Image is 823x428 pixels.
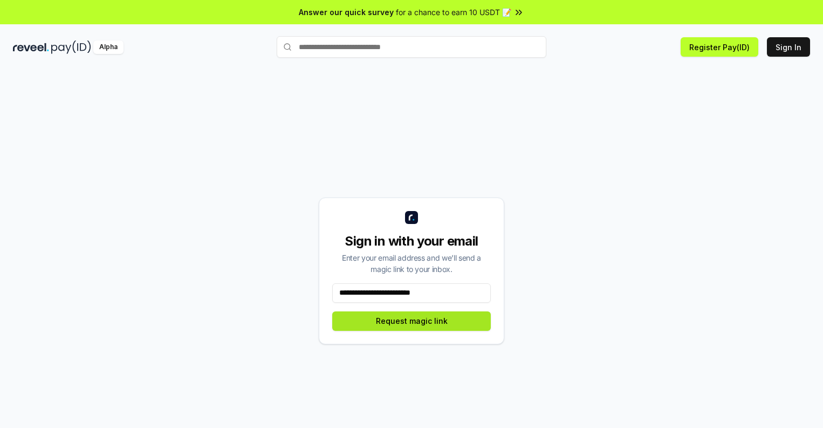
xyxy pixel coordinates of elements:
div: Enter your email address and we’ll send a magic link to your inbox. [332,252,491,275]
button: Register Pay(ID) [681,37,758,57]
button: Sign In [767,37,810,57]
div: Alpha [93,40,124,54]
img: pay_id [51,40,91,54]
img: logo_small [405,211,418,224]
button: Request magic link [332,311,491,331]
span: for a chance to earn 10 USDT 📝 [396,6,511,18]
div: Sign in with your email [332,233,491,250]
span: Answer our quick survey [299,6,394,18]
img: reveel_dark [13,40,49,54]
